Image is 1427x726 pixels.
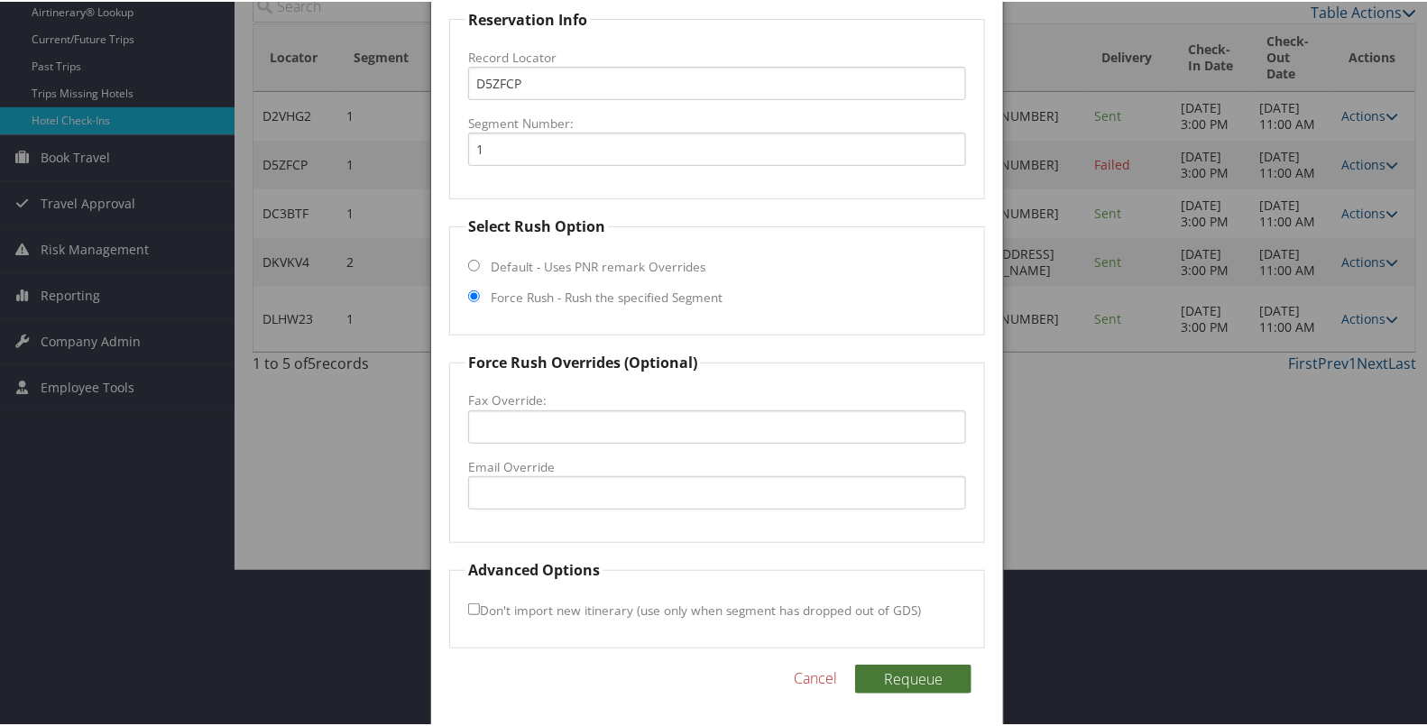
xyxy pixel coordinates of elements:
label: Default - Uses PNR remark Overrides [491,256,705,274]
label: Don't import new itinerary (use only when segment has dropped out of GDS) [468,592,921,625]
legend: Advanced Options [465,557,603,579]
legend: Reservation Info [465,7,590,29]
a: Cancel [794,666,837,687]
label: Force Rush - Rush the specified Segment [491,287,723,305]
legend: Select Rush Option [465,214,608,235]
label: Segment Number: [468,113,966,131]
button: Requeue [855,663,971,692]
label: Record Locator [468,47,966,65]
label: Email Override [468,456,966,474]
input: Don't import new itinerary (use only when segment has dropped out of GDS) [468,602,480,613]
label: Fax Override: [468,390,966,408]
legend: Force Rush Overrides (Optional) [465,350,700,372]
